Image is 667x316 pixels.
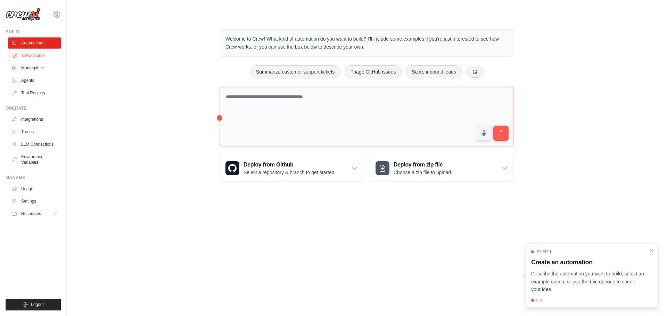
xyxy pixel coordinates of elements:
[6,175,61,180] div: Manage
[345,65,402,78] button: Triage GitHub issues
[244,161,336,169] h3: Deploy from Github
[6,105,61,111] div: Operate
[8,139,61,150] a: LLM Connections
[8,75,61,86] a: Agents
[394,169,452,176] p: Choose a zip file to upload.
[31,302,44,307] span: Logout
[244,169,336,176] p: Select a repository & branch to get started.
[8,62,61,74] a: Marketplace
[8,196,61,207] a: Settings
[649,248,654,253] button: Close walkthrough
[8,37,61,49] a: Automations
[8,87,61,99] a: Tool Registry
[21,211,41,216] span: Resources
[8,151,61,168] a: Environment Variables
[531,270,644,293] p: Describe the automation you want to build, select an example option, or use the microphone to spe...
[537,249,552,255] span: Step 1
[250,65,340,78] button: Summarize customer support tickets
[225,35,508,51] p: Welcome to Crew! What kind of automation do you want to build? I'll include some examples if you'...
[9,50,61,61] a: Crew Studio
[8,208,61,219] button: Resources
[8,114,61,125] a: Integrations
[6,8,40,21] img: Logo
[8,126,61,137] a: Traces
[8,183,61,194] a: Usage
[394,161,452,169] h3: Deploy from zip file
[531,257,644,267] h3: Create an automation
[6,29,61,35] div: Build
[632,283,667,316] iframe: Chat Widget
[406,65,462,78] button: Score inbound leads
[6,299,61,310] button: Logout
